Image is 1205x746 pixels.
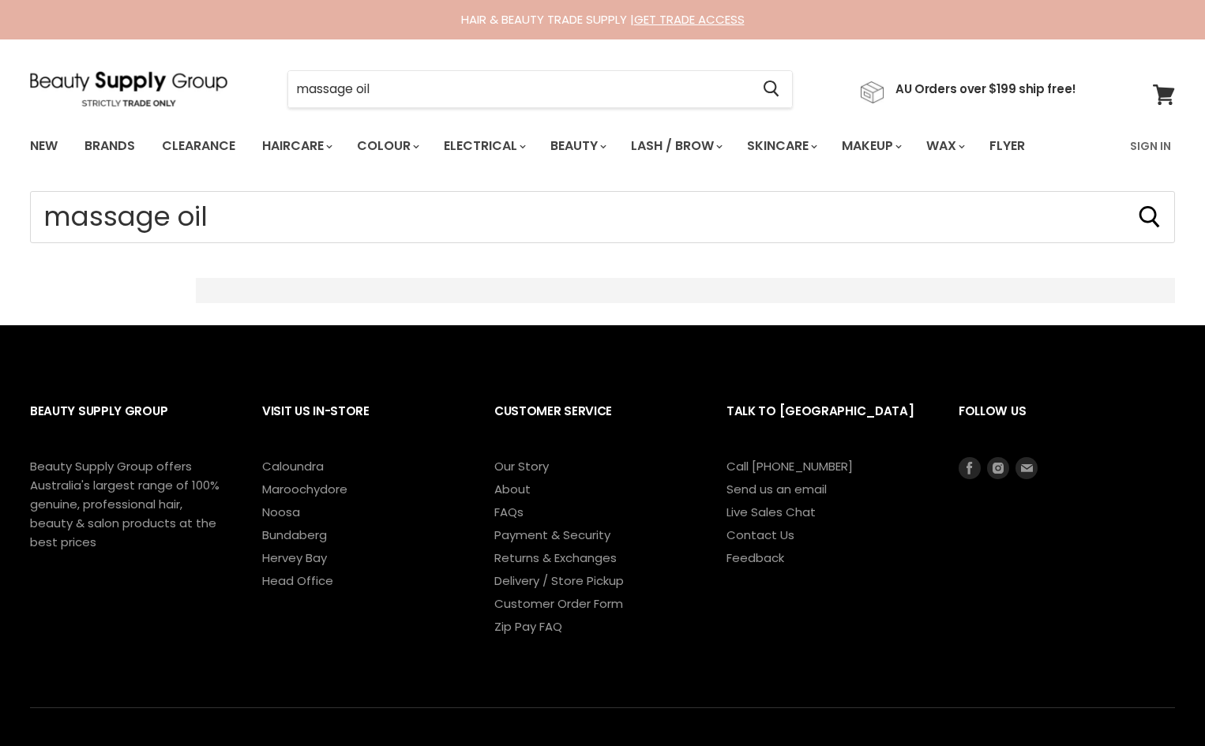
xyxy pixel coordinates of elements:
[288,71,750,107] input: Search
[262,481,347,497] a: Maroochydore
[726,549,784,566] a: Feedback
[262,549,327,566] a: Hervey Bay
[830,129,911,163] a: Makeup
[726,527,794,543] a: Contact Us
[494,392,695,457] h2: Customer Service
[30,392,231,457] h2: Beauty Supply Group
[73,129,147,163] a: Brands
[494,618,562,635] a: Zip Pay FAQ
[262,392,463,457] h2: Visit Us In-Store
[494,527,610,543] a: Payment & Security
[750,71,792,107] button: Search
[262,504,300,520] a: Noosa
[726,504,816,520] a: Live Sales Chat
[1121,129,1181,163] a: Sign In
[345,129,429,163] a: Colour
[262,572,333,589] a: Head Office
[914,129,974,163] a: Wax
[18,123,1079,169] ul: Main menu
[494,504,524,520] a: FAQs
[726,481,827,497] a: Send us an email
[726,458,853,474] a: Call [PHONE_NUMBER]
[150,129,247,163] a: Clearance
[262,458,324,474] a: Caloundra
[1137,204,1162,230] button: Search
[30,457,220,552] p: Beauty Supply Group offers Australia's largest range of 100% genuine, professional hair, beauty &...
[262,527,327,543] a: Bundaberg
[494,549,617,566] a: Returns & Exchanges
[30,191,1175,243] form: Product
[10,12,1195,28] div: HAIR & BEAUTY TRADE SUPPLY |
[978,129,1037,163] a: Flyer
[634,11,745,28] a: GET TRADE ACCESS
[287,70,793,108] form: Product
[735,129,827,163] a: Skincare
[10,123,1195,169] nav: Main
[539,129,616,163] a: Beauty
[1126,672,1189,730] iframe: Gorgias live chat messenger
[726,392,927,457] h2: Talk to [GEOGRAPHIC_DATA]
[494,458,549,474] a: Our Story
[494,572,624,589] a: Delivery / Store Pickup
[494,481,531,497] a: About
[30,191,1175,243] input: Search
[959,392,1175,457] h2: Follow us
[619,129,732,163] a: Lash / Brow
[250,129,342,163] a: Haircare
[18,129,69,163] a: New
[494,595,623,612] a: Customer Order Form
[432,129,535,163] a: Electrical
